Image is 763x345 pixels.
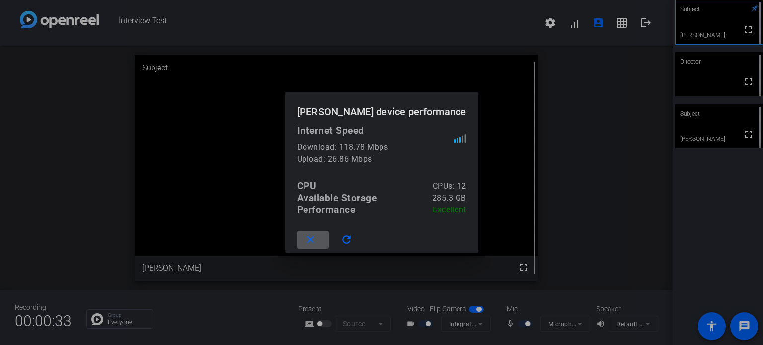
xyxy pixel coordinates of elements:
div: Excellent [433,204,466,216]
div: Internet Speed [297,125,466,137]
div: Download: 118.78 Mbps [297,141,454,153]
div: Available Storage [297,192,377,204]
div: Upload: 26.86 Mbps [297,153,454,165]
div: CPU [297,180,317,192]
div: Performance [297,204,356,216]
mat-icon: close [305,234,317,246]
div: 285.3 GB [432,192,466,204]
div: CPUs: 12 [433,180,466,192]
mat-icon: refresh [340,234,353,246]
h1: [PERSON_NAME] device performance [285,92,478,124]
